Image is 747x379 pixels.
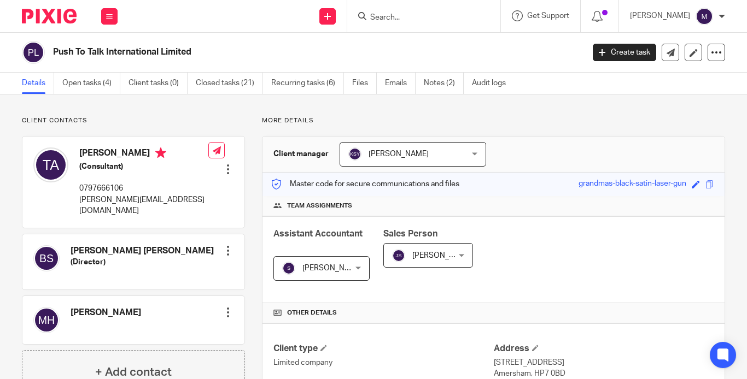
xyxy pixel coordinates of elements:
a: Emails [385,73,416,94]
span: Other details [287,309,337,317]
p: [STREET_ADDRESS] [494,357,714,368]
a: Closed tasks (21) [196,73,263,94]
h5: (Director) [71,257,214,268]
p: Limited company [273,357,493,368]
img: Pixie [22,9,77,23]
a: Open tasks (4) [62,73,120,94]
a: Files [352,73,377,94]
img: svg%3E [392,249,405,262]
span: [PERSON_NAME] [369,150,429,158]
a: Recurring tasks (6) [271,73,344,94]
span: [PERSON_NAME] [412,252,472,259]
h2: Push To Talk International Limited [53,46,472,58]
img: svg%3E [33,147,68,182]
a: Notes (2) [424,73,464,94]
a: Create task [593,44,656,61]
h4: [PERSON_NAME] [PERSON_NAME] [71,245,214,257]
img: svg%3E [282,262,295,275]
p: 0797666106 [79,183,208,194]
h4: Address [494,343,714,354]
img: svg%3E [348,147,361,161]
h4: [PERSON_NAME] [71,307,141,318]
span: Get Support [527,12,569,20]
h4: Client type [273,343,493,354]
a: Details [22,73,54,94]
img: svg%3E [33,307,60,333]
a: Client tasks (0) [129,73,188,94]
p: [PERSON_NAME][EMAIL_ADDRESS][DOMAIN_NAME] [79,194,208,217]
input: Search [369,13,468,23]
span: Assistant Accountant [273,229,363,238]
span: Sales Person [383,229,437,238]
h5: (Consultant) [79,161,208,172]
h3: Client manager [273,149,329,159]
span: [PERSON_NAME] S [302,264,369,272]
p: Master code for secure communications and files [271,179,459,189]
a: Audit logs [472,73,514,94]
p: Amersham, HP7 0BD [494,368,714,379]
img: svg%3E [696,8,713,25]
div: grandmas-black-satin-laser-gun [579,178,686,191]
p: [PERSON_NAME] [630,10,690,21]
p: More details [262,116,725,125]
img: svg%3E [33,245,60,271]
h4: [PERSON_NAME] [79,147,208,161]
span: Team assignments [287,202,352,210]
img: svg%3E [22,41,45,64]
p: Client contacts [22,116,245,125]
i: Primary [155,147,166,158]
